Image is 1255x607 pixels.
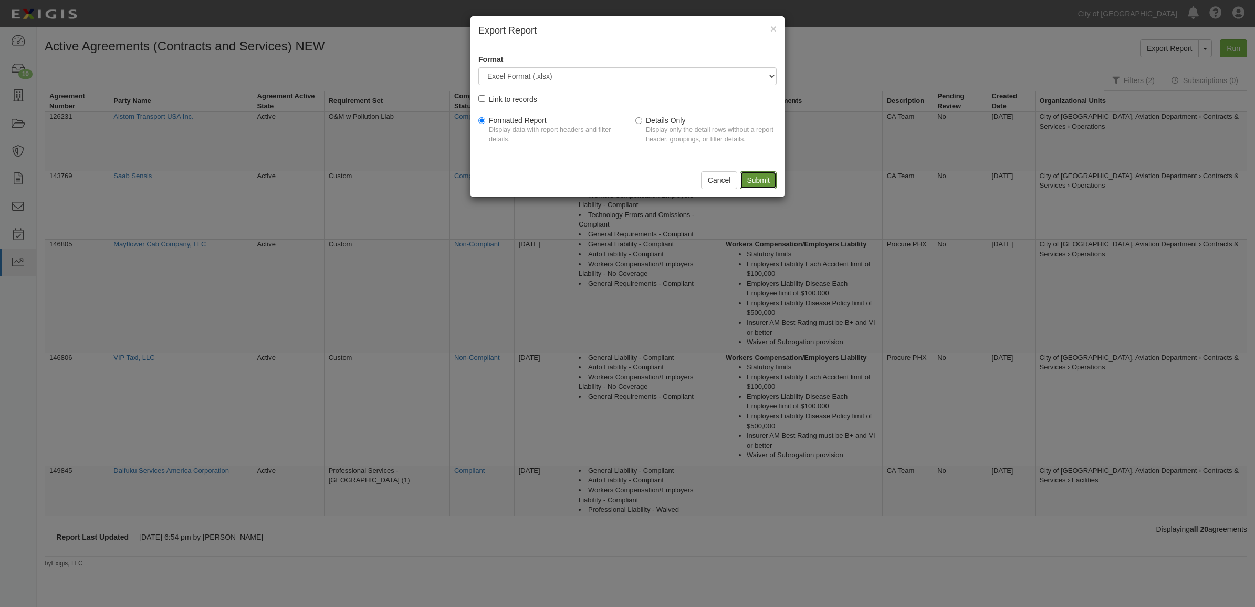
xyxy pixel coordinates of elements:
[701,171,738,189] button: Cancel
[646,126,777,145] p: Display only the detail rows without a report header, groupings, or filter details.
[478,24,777,38] h4: Export Report
[635,115,777,150] label: Details Only
[478,54,503,65] label: Format
[489,93,537,105] div: Link to records
[740,171,777,189] input: Submit
[478,115,620,150] label: Formatted Report
[770,23,777,35] span: ×
[478,95,485,102] input: Link to records
[489,126,620,145] p: Display data with report headers and filter details.
[478,117,485,124] input: Formatted ReportDisplay data with report headers and filter details.
[635,117,642,124] input: Details OnlyDisplay only the detail rows without a report header, groupings, or filter details.
[770,23,777,34] button: Close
